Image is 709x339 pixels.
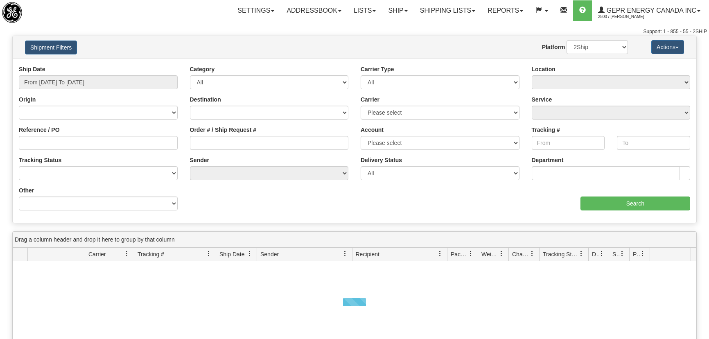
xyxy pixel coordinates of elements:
[481,0,529,21] a: Reports
[580,197,690,210] input: Search
[525,247,539,261] a: Charge filter column settings
[543,250,578,258] span: Tracking Status
[464,247,478,261] a: Packages filter column settings
[190,156,209,164] label: Sender
[361,95,379,104] label: Carrier
[243,247,257,261] a: Ship Date filter column settings
[592,250,599,258] span: Delivery Status
[633,250,640,258] span: Pickup Status
[612,250,619,258] span: Shipment Issues
[651,40,684,54] button: Actions
[617,136,690,150] input: To
[382,0,413,21] a: Ship
[19,186,34,194] label: Other
[190,65,215,73] label: Category
[13,232,696,248] div: grid grouping header
[2,2,22,23] img: logo2500.jpg
[138,250,164,258] span: Tracking #
[615,247,629,261] a: Shipment Issues filter column settings
[494,247,508,261] a: Weight filter column settings
[361,65,394,73] label: Carrier Type
[598,13,659,21] span: 2500 / [PERSON_NAME]
[19,156,61,164] label: Tracking Status
[348,0,382,21] a: Lists
[532,156,564,164] label: Department
[451,250,468,258] span: Packages
[592,0,707,21] a: GEPR Energy Canada Inc 2500 / [PERSON_NAME]
[19,65,45,73] label: Ship Date
[356,250,379,258] span: Recipient
[2,28,707,35] div: Support: 1 - 855 - 55 - 2SHIP
[219,250,244,258] span: Ship Date
[19,95,36,104] label: Origin
[542,43,565,51] label: Platform
[481,250,499,258] span: Weight
[361,126,384,134] label: Account
[512,250,529,258] span: Charge
[532,136,605,150] input: From
[120,247,134,261] a: Carrier filter column settings
[532,126,560,134] label: Tracking #
[532,65,555,73] label: Location
[532,95,552,104] label: Service
[190,95,221,104] label: Destination
[280,0,348,21] a: Addressbook
[595,247,609,261] a: Delivery Status filter column settings
[202,247,216,261] a: Tracking # filter column settings
[636,247,650,261] a: Pickup Status filter column settings
[88,250,106,258] span: Carrier
[231,0,280,21] a: Settings
[260,250,279,258] span: Sender
[433,247,447,261] a: Recipient filter column settings
[19,126,60,134] label: Reference / PO
[25,41,77,54] button: Shipment Filters
[605,7,696,14] span: GEPR Energy Canada Inc
[190,126,257,134] label: Order # / Ship Request #
[361,156,402,164] label: Delivery Status
[414,0,481,21] a: Shipping lists
[574,247,588,261] a: Tracking Status filter column settings
[338,247,352,261] a: Sender filter column settings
